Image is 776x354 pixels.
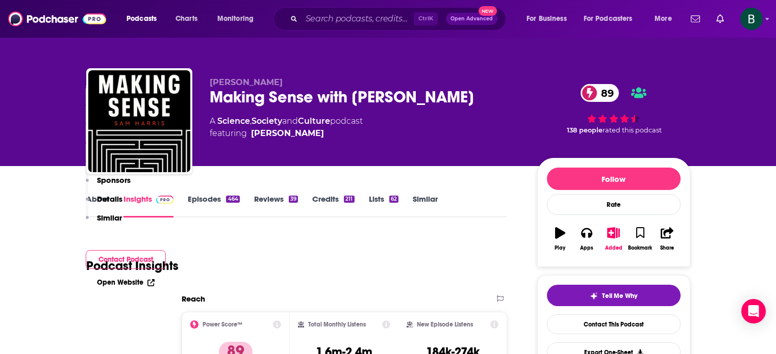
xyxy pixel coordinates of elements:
span: , [250,116,252,126]
img: tell me why sparkle [590,292,598,300]
span: Tell Me Why [602,292,637,300]
h2: New Episode Listens [417,321,473,328]
input: Search podcasts, credits, & more... [302,11,414,27]
div: 464 [226,196,239,203]
span: 138 people [567,126,603,134]
button: open menu [210,11,267,27]
a: Reviews39 [254,194,298,217]
button: tell me why sparkleTell Me Why [547,285,681,306]
img: User Profile [740,8,763,30]
div: 62 [389,196,398,203]
span: and [282,116,298,126]
a: Science [217,116,250,126]
button: open menu [577,11,647,27]
a: Episodes464 [188,194,239,217]
button: open menu [519,11,580,27]
div: Share [660,245,674,251]
span: Open Advanced [450,16,493,21]
span: For Podcasters [584,12,633,26]
span: Podcasts [127,12,157,26]
div: Open Intercom Messenger [741,299,766,323]
button: open menu [119,11,170,27]
div: 211 [344,196,354,203]
a: Open Website [97,278,155,287]
a: Charts [169,11,204,27]
a: Show notifications dropdown [687,10,704,28]
a: Culture [298,116,330,126]
p: Details [97,194,122,204]
div: 89 138 peoplerated this podcast [537,77,690,141]
button: Follow [547,168,681,190]
div: A podcast [210,115,363,140]
span: rated this podcast [603,126,662,134]
span: [PERSON_NAME] [210,77,283,87]
button: Share [654,221,680,257]
button: Bookmark [627,221,654,257]
span: Logged in as betsy46033 [740,8,763,30]
div: Apps [580,245,593,251]
span: More [655,12,672,26]
button: Similar [86,213,122,232]
div: Rate [547,194,681,215]
h2: Power Score™ [203,321,242,328]
button: Contact Podcast [86,250,166,269]
button: open menu [647,11,685,27]
button: Details [86,194,122,213]
a: Society [252,116,282,126]
div: Play [555,245,565,251]
span: Monitoring [217,12,254,26]
img: Podchaser - Follow, Share and Rate Podcasts [8,9,106,29]
a: Lists62 [369,194,398,217]
button: Play [547,221,573,257]
span: Ctrl K [414,12,438,25]
span: New [479,6,497,16]
h2: Reach [182,294,205,304]
a: Show notifications dropdown [712,10,728,28]
span: Charts [176,12,197,26]
button: Added [600,221,627,257]
div: 39 [289,196,298,203]
button: Show profile menu [740,8,763,30]
div: Search podcasts, credits, & more... [283,7,516,31]
a: Similar [413,194,438,217]
a: Credits211 [312,194,354,217]
div: Bookmark [628,245,652,251]
div: Added [605,245,622,251]
button: Open AdvancedNew [446,13,497,25]
img: Making Sense with Sam Harris [88,70,190,172]
span: 89 [591,84,619,102]
a: Sam Harris [251,127,324,140]
a: 89 [581,84,619,102]
span: For Business [527,12,567,26]
p: Similar [97,213,122,223]
h2: Total Monthly Listens [308,321,366,328]
button: Apps [573,221,600,257]
span: featuring [210,127,363,140]
a: Contact This Podcast [547,314,681,334]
